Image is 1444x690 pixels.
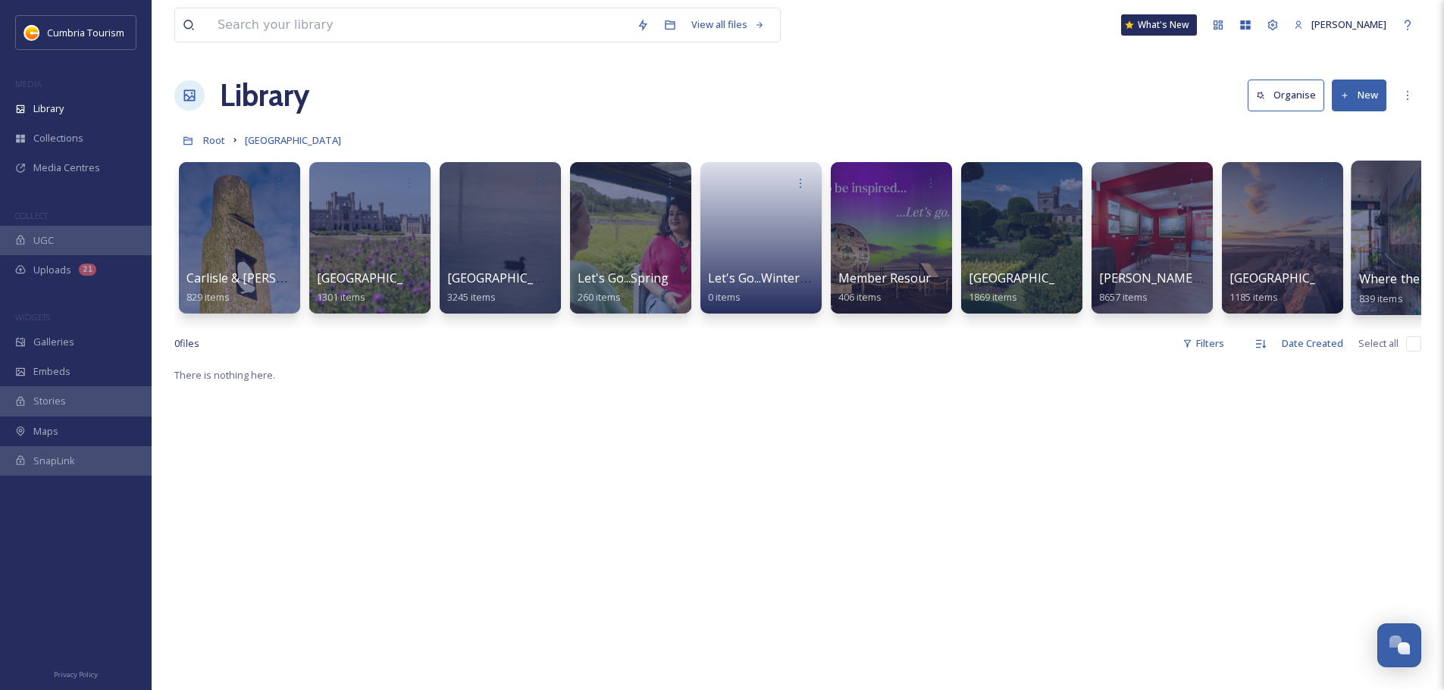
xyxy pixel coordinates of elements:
[186,271,376,304] a: Carlisle & [PERSON_NAME]'s Wall829 items
[186,290,230,304] span: 829 items
[578,290,621,304] span: 260 items
[33,131,83,145] span: Collections
[33,394,66,408] span: Stories
[838,270,949,286] span: Member Resources
[33,233,54,248] span: UGC
[15,210,48,221] span: COLLECT
[317,270,575,286] span: [GEOGRAPHIC_DATA] & [GEOGRAPHIC_DATA]
[447,271,569,304] a: [GEOGRAPHIC_DATA]3245 items
[1274,329,1351,358] div: Date Created
[1229,290,1278,304] span: 1185 items
[1121,14,1197,36] a: What's New
[33,101,64,116] span: Library
[578,270,841,286] span: Let's Go...Spring / Summer 2025 Resource Hub
[1332,80,1386,111] button: New
[33,364,70,379] span: Embeds
[838,290,882,304] span: 406 items
[186,270,376,286] span: Carlisle & [PERSON_NAME]'s Wall
[54,670,98,679] span: Privacy Policy
[708,271,848,304] a: Let's Go...Winter 2025/260 items
[969,290,1017,304] span: 1869 items
[1229,270,1352,286] span: [GEOGRAPHIC_DATA]
[708,270,848,286] span: Let's Go...Winter 2025/26
[33,161,100,175] span: Media Centres
[969,271,1091,304] a: [GEOGRAPHIC_DATA]1869 items
[220,73,309,118] a: Library
[54,664,98,682] a: Privacy Policy
[447,270,569,286] span: [GEOGRAPHIC_DATA]
[203,133,225,147] span: Root
[1248,80,1332,111] a: Organise
[47,26,124,39] span: Cumbria Tourism
[1311,17,1386,31] span: [PERSON_NAME]
[1099,290,1148,304] span: 8657 items
[1359,291,1403,304] span: 839 items
[447,290,496,304] span: 3245 items
[15,311,50,323] span: WIDGETS
[1175,329,1232,358] div: Filters
[317,290,365,304] span: 1301 items
[1229,271,1352,304] a: [GEOGRAPHIC_DATA]1185 items
[174,368,275,382] span: There is nothing here.
[79,264,96,276] div: 21
[838,271,949,304] a: Member Resources406 items
[578,271,841,304] a: Let's Go...Spring / Summer 2025 Resource Hub260 items
[33,335,74,349] span: Galleries
[245,133,341,147] span: [GEOGRAPHIC_DATA]
[1358,336,1399,351] span: Select all
[317,271,575,304] a: [GEOGRAPHIC_DATA] & [GEOGRAPHIC_DATA]1301 items
[210,8,629,42] input: Search your library
[1099,270,1246,286] span: [PERSON_NAME] Uploads
[33,263,71,277] span: Uploads
[33,424,58,439] span: Maps
[1248,80,1324,111] button: Organise
[684,10,772,39] a: View all files
[969,270,1091,286] span: [GEOGRAPHIC_DATA]
[1099,271,1246,304] a: [PERSON_NAME] Uploads8657 items
[708,290,741,304] span: 0 items
[24,25,39,40] img: images.jpg
[15,78,42,89] span: MEDIA
[174,336,199,351] span: 0 file s
[203,131,225,149] a: Root
[33,454,75,468] span: SnapLink
[1286,10,1394,39] a: [PERSON_NAME]
[245,131,341,149] a: [GEOGRAPHIC_DATA]
[1377,623,1421,667] button: Open Chat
